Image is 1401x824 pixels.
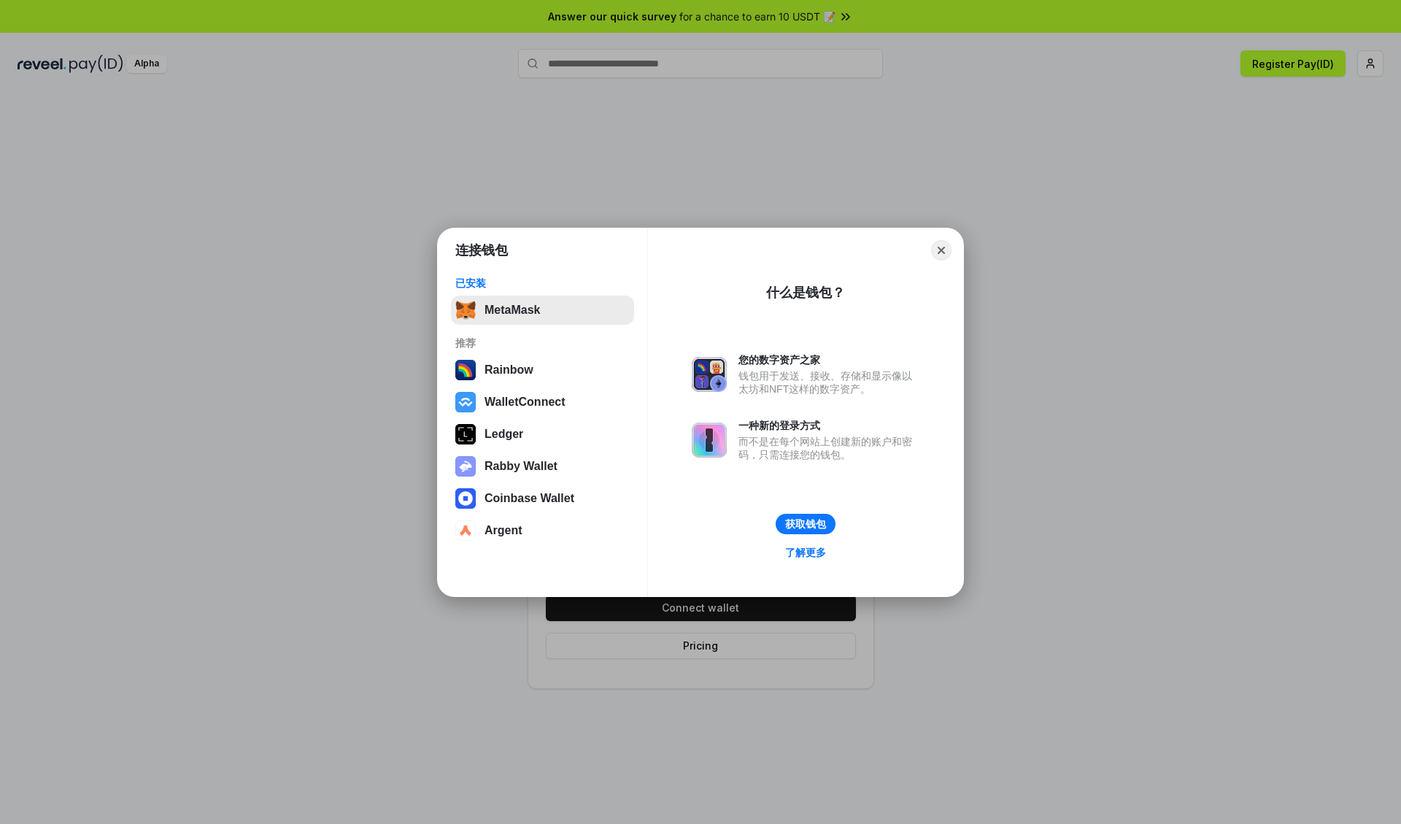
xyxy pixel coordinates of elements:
[455,300,476,320] img: svg+xml,%3Csvg%20fill%3D%22none%22%20height%3D%2233%22%20viewBox%3D%220%200%2035%2033%22%20width%...
[485,460,557,473] div: Rabby Wallet
[738,435,919,461] div: 而不是在每个网站上创建新的账户和密码，只需连接您的钱包。
[451,388,634,417] button: WalletConnect
[485,524,522,537] div: Argent
[451,452,634,481] button: Rabby Wallet
[776,543,835,562] a: 了解更多
[785,517,826,531] div: 获取钱包
[455,456,476,477] img: svg+xml,%3Csvg%20xmlns%3D%22http%3A%2F%2Fwww.w3.org%2F2000%2Fsvg%22%20fill%3D%22none%22%20viewBox...
[785,546,826,559] div: 了解更多
[455,242,508,259] h1: 连接钱包
[451,484,634,513] button: Coinbase Wallet
[451,296,634,325] button: MetaMask
[455,488,476,509] img: svg+xml,%3Csvg%20width%3D%2228%22%20height%3D%2228%22%20viewBox%3D%220%200%2028%2028%22%20fill%3D...
[738,353,919,366] div: 您的数字资产之家
[485,428,523,441] div: Ledger
[455,392,476,412] img: svg+xml,%3Csvg%20width%3D%2228%22%20height%3D%2228%22%20viewBox%3D%220%200%2028%2028%22%20fill%3D...
[455,360,476,380] img: svg+xml,%3Csvg%20width%3D%22120%22%20height%3D%22120%22%20viewBox%3D%220%200%20120%20120%22%20fil...
[455,277,630,290] div: 已安装
[692,423,727,458] img: svg+xml,%3Csvg%20xmlns%3D%22http%3A%2F%2Fwww.w3.org%2F2000%2Fsvg%22%20fill%3D%22none%22%20viewBox...
[451,516,634,545] button: Argent
[451,420,634,449] button: Ledger
[738,419,919,432] div: 一种新的登录方式
[485,396,566,409] div: WalletConnect
[455,520,476,541] img: svg+xml,%3Csvg%20width%3D%2228%22%20height%3D%2228%22%20viewBox%3D%220%200%2028%2028%22%20fill%3D...
[485,304,540,317] div: MetaMask
[455,424,476,444] img: svg+xml,%3Csvg%20xmlns%3D%22http%3A%2F%2Fwww.w3.org%2F2000%2Fsvg%22%20width%3D%2228%22%20height%3...
[485,492,574,505] div: Coinbase Wallet
[692,357,727,392] img: svg+xml,%3Csvg%20xmlns%3D%22http%3A%2F%2Fwww.w3.org%2F2000%2Fsvg%22%20fill%3D%22none%22%20viewBox...
[931,240,952,261] button: Close
[776,514,835,534] button: 获取钱包
[766,284,845,301] div: 什么是钱包？
[738,369,919,396] div: 钱包用于发送、接收、存储和显示像以太坊和NFT这样的数字资产。
[485,363,533,377] div: Rainbow
[455,336,630,350] div: 推荐
[451,355,634,385] button: Rainbow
